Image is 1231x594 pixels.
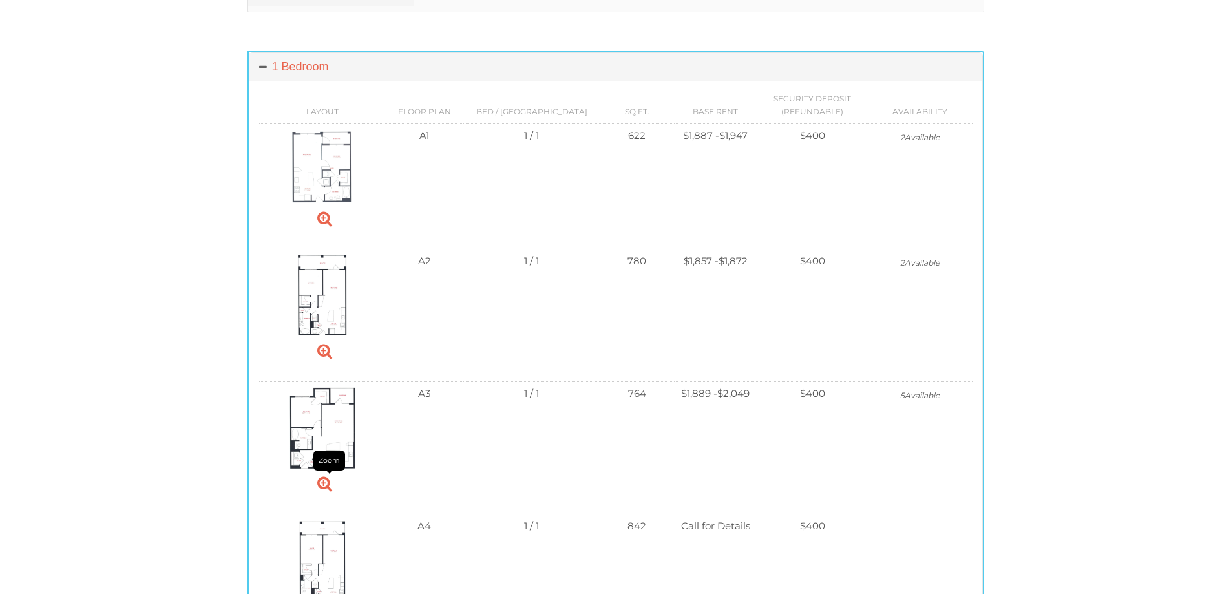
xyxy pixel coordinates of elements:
th: Bed / [GEOGRAPHIC_DATA] [463,87,600,124]
div: Zoom [313,451,345,471]
td: 764 [600,382,674,423]
td: 1 / 1 [463,382,600,423]
a: Zoom [317,474,332,493]
span: 2 [873,258,967,268]
th: Availability [868,87,972,124]
td: Call for Details [675,514,757,555]
a: Zoom [317,341,332,361]
th: Floor Plan [386,87,463,124]
td: $400 [757,249,868,290]
td: $400 [757,514,868,555]
th: Layout [259,87,386,124]
a: A2 [297,289,348,301]
a: A4 [299,553,346,566]
td: 1 / 1 [463,249,600,290]
td: $1,857 - $1,872 [675,249,757,290]
span: 5 [873,390,967,400]
a: Zoom [317,209,332,228]
span: Available [905,390,940,400]
span: Available [905,258,940,268]
td: 622 [600,123,674,162]
td: 1 / 1 [463,123,600,162]
a: A1 [289,160,356,172]
img: Suite A Floorplan [297,255,348,337]
th: Security Deposit (Refundable) [757,87,868,124]
img: Suite A Floorplan [289,129,356,204]
td: $400 [757,382,868,423]
td: A4 [386,514,463,555]
td: $1,887 - $1,947 [675,123,757,162]
a: A3 [289,421,356,433]
span: 2 [873,133,967,142]
td: $400 [757,123,868,162]
span: Available [905,133,940,142]
td: A1 [386,123,463,162]
a: 1 Bedroom [249,53,982,81]
td: A3 [386,382,463,423]
td: 780 [600,249,674,290]
td: 1 / 1 [463,514,600,555]
td: A2 [386,249,463,290]
td: $1,889 - $2,049 [675,382,757,423]
td: 842 [600,514,674,555]
th: Base Rent [675,87,757,124]
span: Sq.Ft. [625,107,649,116]
img: Suite A Floorplan [289,387,356,469]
